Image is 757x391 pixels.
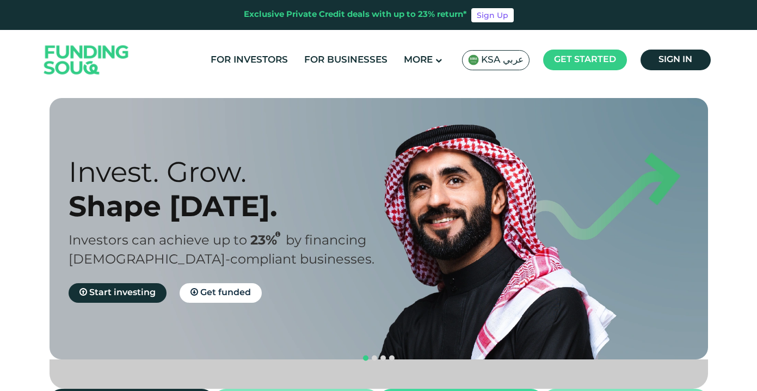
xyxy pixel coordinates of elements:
[468,54,479,65] img: SA Flag
[361,354,370,363] button: navigation
[387,354,396,363] button: navigation
[471,8,514,22] a: Sign Up
[69,283,167,303] a: Start investing
[250,235,286,247] span: 23%
[69,189,398,223] div: Shape [DATE].
[370,354,379,363] button: navigation
[658,56,692,64] span: Sign in
[244,9,467,21] div: Exclusive Private Credit deals with up to 23% return*
[554,56,616,64] span: Get started
[69,235,247,247] span: Investors can achieve up to
[641,50,711,70] a: Sign in
[200,289,251,297] span: Get funded
[379,354,387,363] button: navigation
[180,283,262,303] a: Get funded
[275,231,280,237] i: 23% IRR (expected) ~ 15% Net yield (expected)
[208,51,291,69] a: For Investors
[301,51,390,69] a: For Businesses
[481,54,524,66] span: KSA عربي
[404,56,433,65] span: More
[69,155,398,189] div: Invest. Grow.
[89,289,156,297] span: Start investing
[33,33,140,88] img: Logo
